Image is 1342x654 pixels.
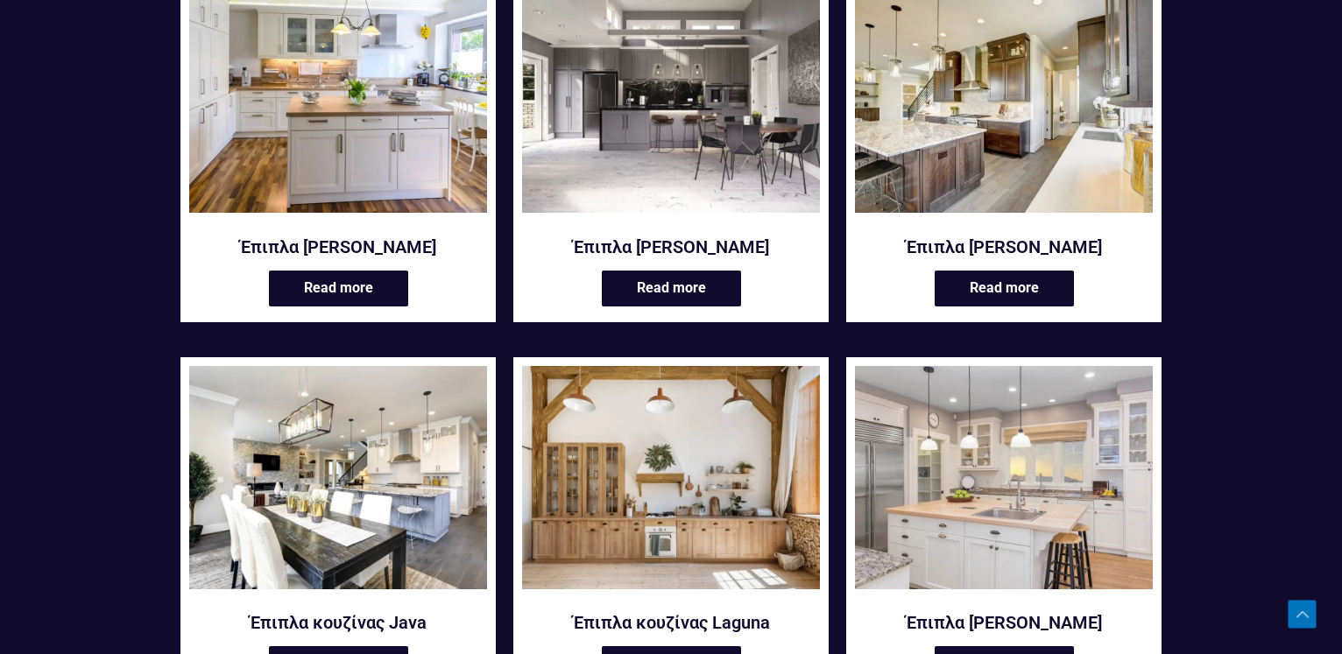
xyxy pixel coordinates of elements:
a: Έπιπλα [PERSON_NAME] [855,236,1153,258]
a: Έπιπλα κουζίνας Laguna [522,366,820,601]
a: Έπιπλα κουζίνας Laguna [522,611,820,634]
a: Read more about “Έπιπλα κουζίνας Alboran” [602,271,741,306]
a: Έπιπλα [PERSON_NAME] [522,236,820,258]
a: Palolem κουζίνα [855,366,1153,601]
a: Έπιπλα [PERSON_NAME] [855,611,1153,634]
a: Read more about “Έπιπλα κουζίνας Guincho” [935,271,1074,306]
a: Έπιπλα κουζίνας Java [189,611,487,634]
a: Read more about “Έπιπλα κουζίνας Agonda” [269,271,408,306]
a: Έπιπλα [PERSON_NAME] [189,236,487,258]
